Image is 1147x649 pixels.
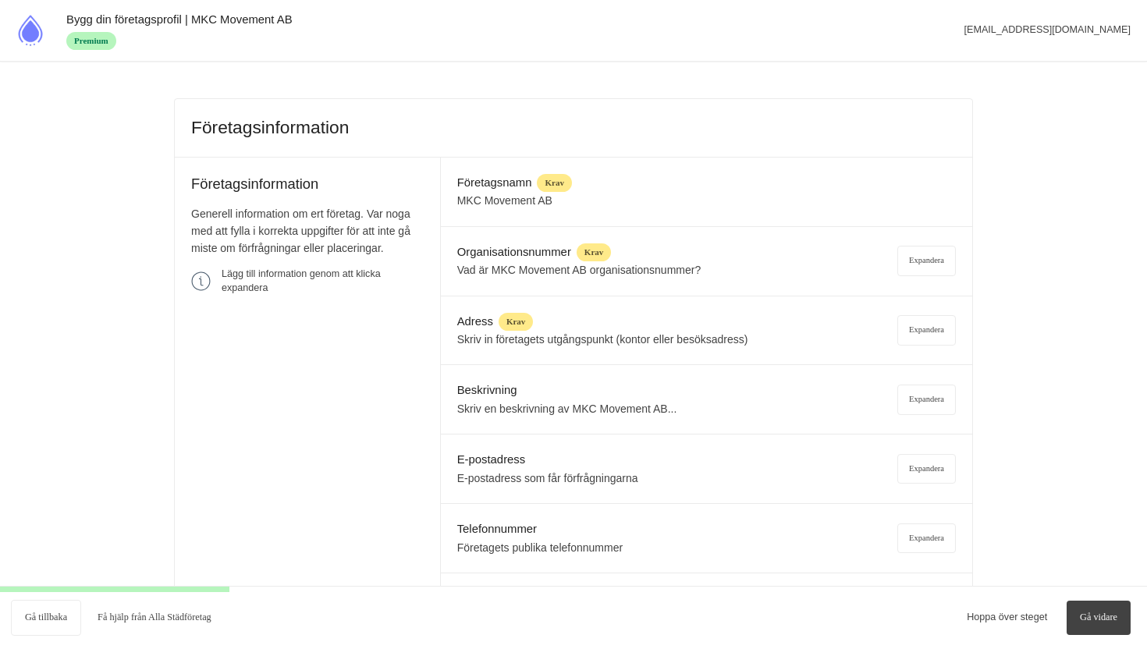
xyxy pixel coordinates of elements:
h3: Företagsinformation [191,115,349,140]
span: Krav [499,313,533,331]
p: Vad är MKC Movement AB organisationsnummer? [457,261,701,278]
p: Företagets publika telefonnummer [457,539,623,556]
div: Expandera [897,385,956,415]
p: MKC Movement AB [457,192,572,209]
p: Skriv in företagets utgångspunkt (kontor eller besöksadress) [457,331,748,348]
span: Premium [66,32,116,50]
p: E-postadress som får förfrågningarna [457,470,638,487]
h5: Bygg din företagsprofil | MKC Movement AB [66,11,293,30]
h5: E-postadress [457,451,638,470]
span: Få hjälp från Alla Städföretag [98,610,211,625]
span: Krav [577,243,611,261]
a: Gå tillbaka [11,600,81,635]
h5: Adress [457,313,493,332]
div: Expandera [897,246,956,276]
h5: Organisationsnummer [457,243,571,262]
p: Skriv en beskrivning av MKC Movement AB... [457,400,677,417]
h4: Företagsinformation [191,174,424,205]
h5: Företagsnamn [457,174,532,193]
span: Krav [537,174,571,192]
p: [EMAIL_ADDRESS][DOMAIN_NAME] [959,18,1136,43]
h5: Telefonnummer [457,520,623,539]
a: Hoppa över steget [967,612,1047,622]
p: Lägg till information genom att klicka expandera [222,268,424,295]
h5: Beskrivning [457,381,677,400]
p: Generell information om ert företag. Var noga med att fylla i korrekta uppgifter för att inte gå ... [191,205,424,257]
div: Expandera [897,315,956,346]
div: Expandera [897,454,956,484]
img: Alla Städföretag [11,11,50,50]
a: Gå vidare [1067,601,1131,634]
div: Expandera [897,523,956,554]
